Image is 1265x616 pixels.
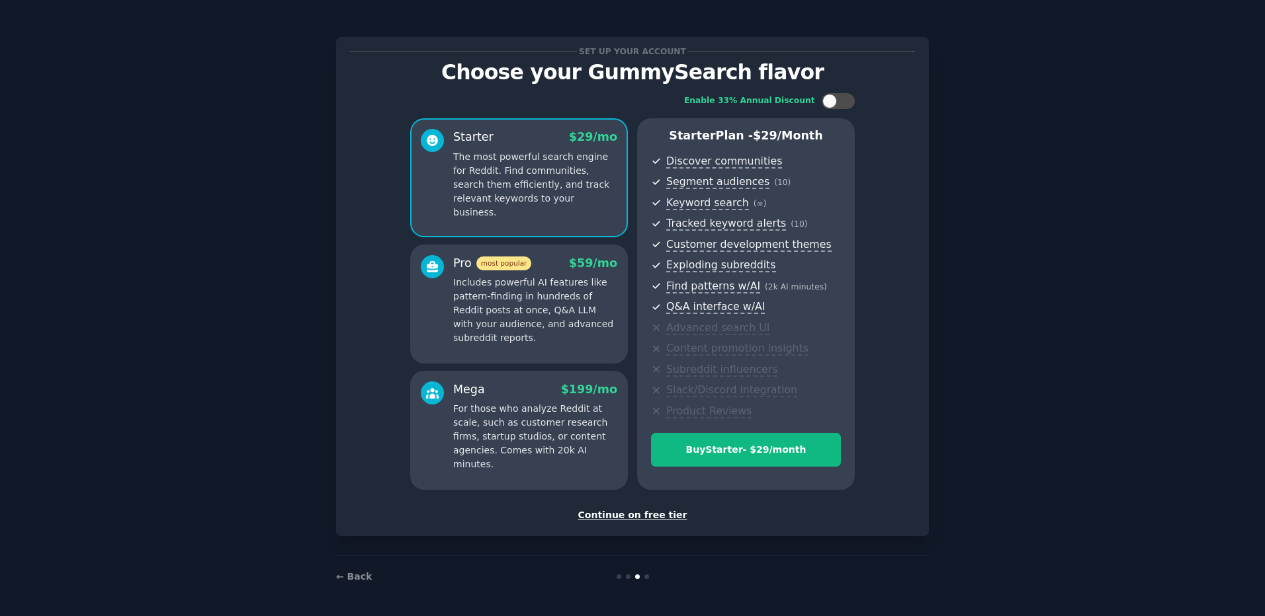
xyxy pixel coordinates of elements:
[666,175,769,189] span: Segment audiences
[666,321,769,335] span: Advanced search UI
[684,95,815,107] div: Enable 33% Annual Discount
[666,217,786,231] span: Tracked keyword alerts
[652,443,840,457] div: Buy Starter - $ 29 /month
[569,130,617,143] span: $ 29 /mo
[453,402,617,471] p: For those who analyze Reddit at scale, such as customer research firms, startup studios, or conte...
[577,44,689,58] span: Set up your account
[666,383,797,397] span: Slack/Discord integration
[666,404,752,418] span: Product Reviews
[666,363,777,377] span: Subreddit influencers
[350,508,915,522] div: Continue on free tier
[791,219,807,229] span: ( 10 )
[666,196,749,210] span: Keyword search
[666,238,832,252] span: Customer development themes
[453,255,531,272] div: Pro
[453,381,485,398] div: Mega
[569,256,617,270] span: $ 59 /mo
[666,155,782,169] span: Discover communities
[754,199,767,208] span: ( ∞ )
[453,129,494,145] div: Starter
[561,383,617,396] span: $ 199 /mo
[765,282,827,291] span: ( 2k AI minutes )
[651,128,841,144] p: Starter Plan -
[453,150,617,219] p: The most powerful search engine for Reddit. Find communities, search them efficiently, and track ...
[666,280,760,293] span: Find patterns w/AI
[453,276,617,345] p: Includes powerful AI features like pattern-finding in hundreds of Reddit posts at once, Q&A LLM w...
[336,571,372,582] a: ← Back
[350,61,915,84] p: Choose your GummySearch flavor
[666,300,765,314] span: Q&A interface w/AI
[774,178,791,187] span: ( 10 )
[666,342,808,356] span: Content promotion insights
[753,129,823,142] span: $ 29 /month
[651,433,841,467] button: BuyStarter- $29/month
[476,256,532,270] span: most popular
[666,258,775,272] span: Exploding subreddits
